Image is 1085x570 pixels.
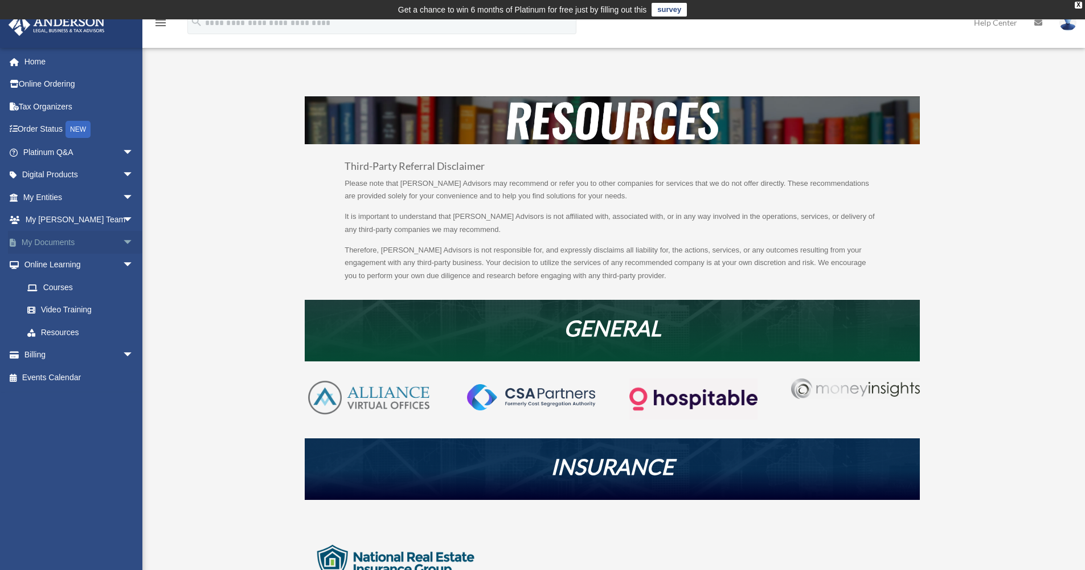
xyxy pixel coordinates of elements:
a: Online Learningarrow_drop_down [8,254,151,276]
span: arrow_drop_down [122,254,145,277]
a: Events Calendar [8,366,151,389]
div: close [1075,2,1082,9]
img: Money-Insights-Logo-Silver NEW [791,378,919,400]
a: Platinum Q&Aarrow_drop_down [8,141,151,164]
p: Therefore, [PERSON_NAME] Advisors is not responsible for, and expressly disclaims all liability f... [345,244,880,283]
h3: Third-Party Referral Disclaimer [345,161,880,177]
a: My Documentsarrow_drop_down [8,231,151,254]
div: Get a chance to win 6 months of Platinum for free just by filling out this [398,3,647,17]
a: Courses [16,276,151,299]
p: It is important to understand that [PERSON_NAME] Advisors is not affiliated with, associated with... [345,210,880,244]
span: arrow_drop_down [122,344,145,367]
a: survey [652,3,687,17]
a: Video Training [16,299,151,321]
a: My [PERSON_NAME] Teamarrow_drop_down [8,209,151,231]
a: Billingarrow_drop_down [8,344,151,367]
em: INSURANCE [551,453,674,479]
img: CSA-partners-Formerly-Cost-Segregation-Authority [467,384,595,410]
a: Online Ordering [8,73,151,96]
span: arrow_drop_down [122,186,145,209]
p: Please note that [PERSON_NAME] Advisors may recommend or refer you to other companies for service... [345,177,880,211]
i: search [190,15,203,28]
img: AVO-logo-1-color [305,378,433,417]
em: GENERAL [564,315,661,341]
img: User Pic [1059,14,1076,31]
span: arrow_drop_down [122,164,145,187]
a: Order StatusNEW [8,118,151,141]
a: My Entitiesarrow_drop_down [8,186,151,209]
span: arrow_drop_down [122,231,145,254]
img: Anderson Advisors Platinum Portal [5,14,108,36]
img: resources-header [305,96,920,144]
a: Resources [16,321,145,344]
a: Digital Productsarrow_drop_down [8,164,151,186]
a: Home [8,50,151,73]
img: Logo-transparent-dark [629,378,758,420]
span: arrow_drop_down [122,141,145,164]
span: arrow_drop_down [122,209,145,232]
div: NEW [65,121,91,138]
a: menu [154,20,167,30]
i: menu [154,16,167,30]
a: Tax Organizers [8,95,151,118]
